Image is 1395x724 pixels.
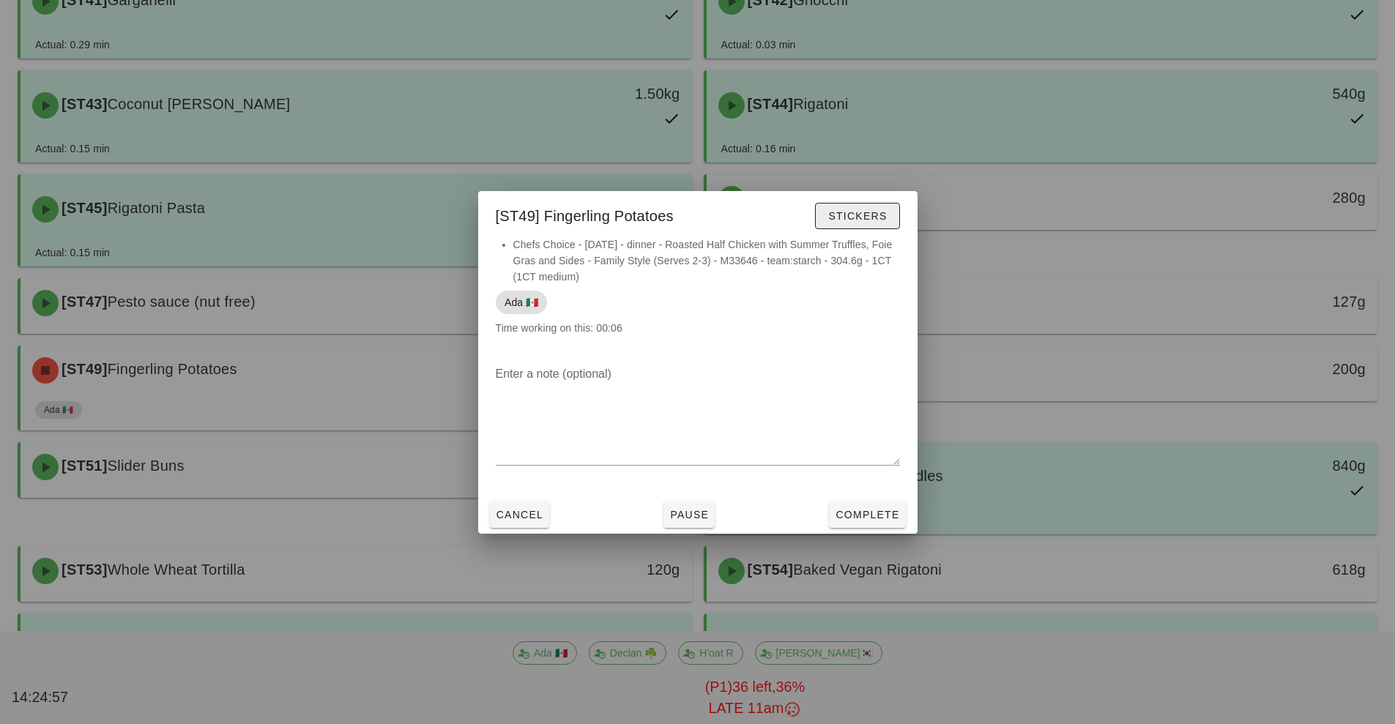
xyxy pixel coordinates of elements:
[505,291,538,314] span: Ada 🇲🇽
[513,236,900,285] li: Chefs Choice - [DATE] - dinner - Roasted Half Chicken with Summer Truffles, Foie Gras and Sides -...
[478,191,918,236] div: [ST49] Fingerling Potatoes
[827,210,887,222] span: Stickers
[835,509,899,520] span: Complete
[829,501,905,528] button: Complete
[478,236,918,351] div: Time working on this: 00:06
[663,501,715,528] button: Pause
[815,203,899,229] button: Stickers
[669,509,709,520] span: Pause
[490,501,550,528] button: Cancel
[496,509,544,520] span: Cancel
